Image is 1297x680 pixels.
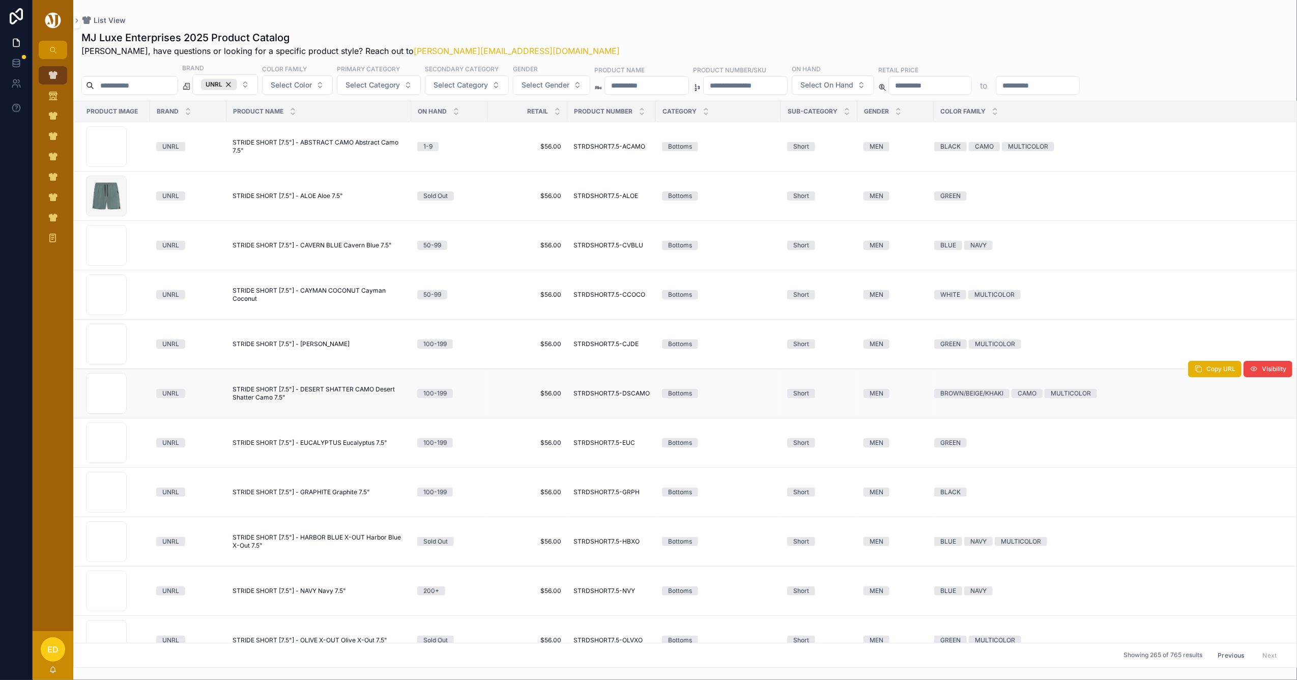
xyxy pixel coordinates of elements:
button: Visibility [1244,361,1292,377]
span: Color Family [940,107,986,116]
div: GREEN [940,339,961,349]
a: $56.00 [494,439,561,447]
div: 100-199 [423,488,447,497]
a: 100-199 [417,438,481,447]
div: BLUE [940,586,956,596]
span: Sub-Category [788,107,838,116]
a: BLACKCAMOMULTICOLOR [934,142,1283,151]
div: MEN [870,142,883,151]
a: BLUENAVY [934,586,1283,596]
div: MULTICOLOR [1008,142,1048,151]
a: 50-99 [417,290,481,299]
div: UNRL [162,636,179,645]
a: Short [787,191,851,201]
span: Product Image [87,107,138,116]
div: Short [793,389,809,398]
a: Short [787,636,851,645]
button: Unselect UNRL [201,79,237,90]
span: STRDSHORT7.5-ALOE [573,192,638,200]
div: Sold Out [423,537,448,546]
span: STRIDE SHORT [7.5"] - [PERSON_NAME] [233,340,350,348]
span: Retail [527,107,548,116]
span: [PERSON_NAME], have questions or looking for a specific product style? Reach out to [81,45,620,57]
a: STRIDE SHORT [7.5"] - NAVY Navy 7.5" [233,587,405,595]
a: STRDSHORT7.5-DSCAMO [573,389,650,398]
div: Bottoms [668,389,692,398]
div: UNRL [201,79,237,90]
div: scrollable content [33,59,73,261]
div: CAMO [1018,389,1036,398]
a: Sold Out [417,191,481,201]
span: $56.00 [494,241,561,249]
div: Short [793,488,809,497]
span: STRDSHORT7.5-HBXO [573,537,640,546]
div: Bottoms [668,438,692,447]
h1: MJ Luxe Enterprises 2025 Product Catalog [81,31,620,45]
a: Bottoms [662,537,775,546]
div: BLUE [940,241,956,250]
a: Short [787,339,851,349]
label: Product Number/SKU [693,65,766,74]
a: STRIDE SHORT [7.5"] - OLIVE X-OUT Olive X-Out 7.5" [233,636,405,644]
span: Product Number [574,107,632,116]
a: MEN [863,339,928,349]
span: STRIDE SHORT [7.5"] - OLIVE X-OUT Olive X-Out 7.5" [233,636,387,644]
div: 1-9 [423,142,433,151]
a: STRIDE SHORT [7.5"] - EUCALYPTUS Eucalyptus 7.5" [233,439,405,447]
a: Bottoms [662,142,775,151]
a: BLUENAVYMULTICOLOR [934,537,1283,546]
div: MEN [870,339,883,349]
span: $56.00 [494,143,561,151]
a: $56.00 [494,192,561,200]
div: 100-199 [423,389,447,398]
div: Bottoms [668,488,692,497]
div: 100-199 [423,438,447,447]
a: STRDSHORT7.5-ALOE [573,192,650,200]
a: Short [787,290,851,299]
a: $56.00 [494,291,561,299]
div: WHITE [940,290,960,299]
div: NAVY [970,241,987,250]
div: MEN [870,290,883,299]
span: STRIDE SHORT [7.5"] - ABSTRACT CAMO Abstract Camo 7.5" [233,138,405,155]
span: Gender [864,107,889,116]
a: $56.00 [494,537,561,546]
a: STRDSHORT7.5-EUC [573,439,650,447]
a: MEN [863,586,928,596]
div: Bottoms [668,339,692,349]
span: STRIDE SHORT [7.5"] - HARBOR BLUE X-OUT Harbor Blue X-Out 7.5" [233,533,405,550]
span: STRDSHORT7.5-CVBLU [573,241,643,249]
span: Copy URL [1206,365,1235,373]
a: Bottoms [662,339,775,349]
a: Short [787,241,851,250]
a: STRDSHORT7.5-OLVXO [573,636,650,644]
label: On Hand [792,64,821,73]
div: 100-199 [423,339,447,349]
span: STRIDE SHORT [7.5"] - CAYMAN COCONUT Cayman Coconut [233,287,405,303]
a: STRIDE SHORT [7.5"] - GRAPHITE Graphite 7.5" [233,488,405,496]
a: MEN [863,191,928,201]
div: Bottoms [668,142,692,151]
a: UNRL [156,290,220,299]
a: BLUENAVY [934,241,1283,250]
div: GREEN [940,191,961,201]
div: CAMO [975,142,994,151]
a: $56.00 [494,389,561,398]
div: MULTICOLOR [974,290,1015,299]
a: $56.00 [494,340,561,348]
div: MEN [870,537,883,546]
div: UNRL [162,142,179,151]
div: GREEN [940,438,961,447]
div: Sold Out [423,636,448,645]
span: $56.00 [494,488,561,496]
a: STRDSHORT7.5-CCOCO [573,291,650,299]
a: STRDSHORT7.5-NVY [573,587,650,595]
a: STRIDE SHORT [7.5"] - DESERT SHATTER CAMO Desert Shatter Camo 7.5" [233,385,405,402]
span: $56.00 [494,587,561,595]
p: to [980,79,988,92]
a: Sold Out [417,537,481,546]
div: MEN [870,241,883,250]
span: Select Category [434,80,488,90]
